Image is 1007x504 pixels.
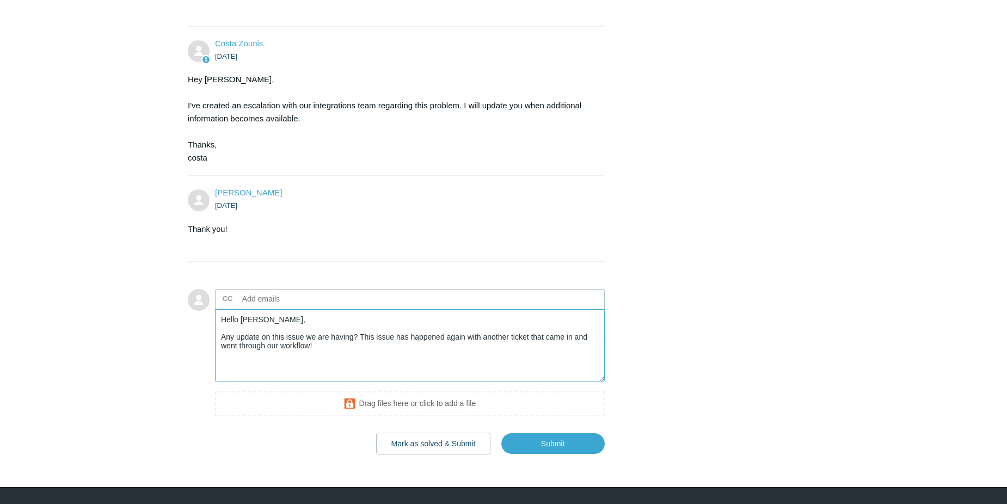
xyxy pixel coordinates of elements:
[223,291,233,307] label: CC
[215,188,282,197] span: Joshua Mitchell
[501,433,605,454] input: Submit
[188,225,228,233] span: Thank you!
[188,73,594,164] div: Hey [PERSON_NAME], I've created an escalation with our integrations team regarding this problem. ...
[238,291,355,307] input: Add emails
[376,433,491,454] button: Mark as solved & Submit
[215,52,237,60] time: 09/02/2025, 09:18
[215,39,263,48] a: Costa Zounis
[215,201,237,210] time: 09/02/2025, 12:32
[215,188,282,197] a: [PERSON_NAME]
[215,309,605,383] textarea: Add your reply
